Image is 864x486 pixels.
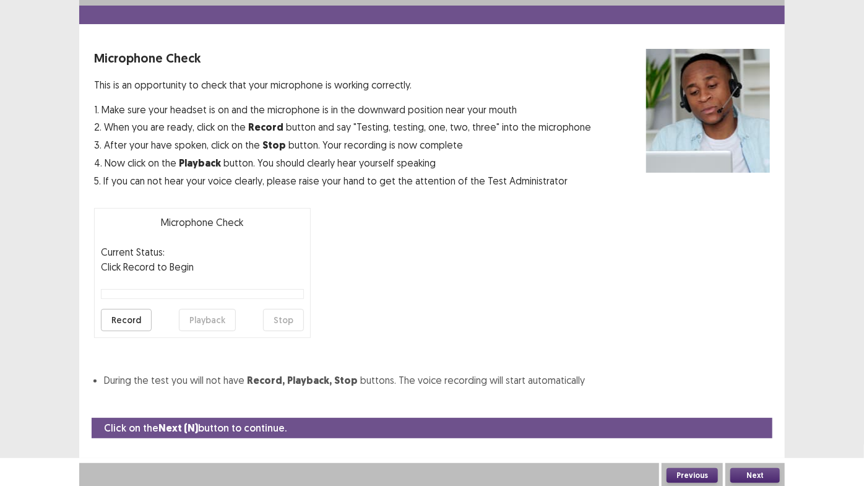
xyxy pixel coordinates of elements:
[101,259,304,274] p: Click Record to Begin
[179,157,221,170] strong: Playback
[179,309,236,331] button: Playback
[94,49,591,67] p: Microphone Check
[101,215,304,230] p: Microphone Check
[101,309,152,331] button: Record
[334,374,358,387] strong: Stop
[287,374,332,387] strong: Playback,
[730,468,780,483] button: Next
[667,468,718,483] button: Previous
[94,102,591,117] p: 1. Make sure your headset is on and the microphone is in the downward position near your mouth
[94,137,591,153] p: 3. After your have spoken, click on the button. Your recording is now complete
[101,245,165,259] p: Current Status:
[646,49,770,173] img: microphone check
[158,422,198,435] strong: Next (N)
[262,139,286,152] strong: Stop
[104,373,770,388] li: During the test you will not have buttons. The voice recording will start automatically
[247,374,285,387] strong: Record,
[263,309,304,331] button: Stop
[248,121,283,134] strong: Record
[94,77,591,92] p: This is an opportunity to check that your microphone is working correctly.
[104,420,287,436] p: Click on the button to continue.
[94,155,591,171] p: 4. Now click on the button. You should clearly hear yourself speaking
[94,173,591,188] p: 5. If you can not hear your voice clearly, please raise your hand to get the attention of the Tes...
[94,119,591,135] p: 2. When you are ready, click on the button and say "Testing, testing, one, two, three" into the m...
